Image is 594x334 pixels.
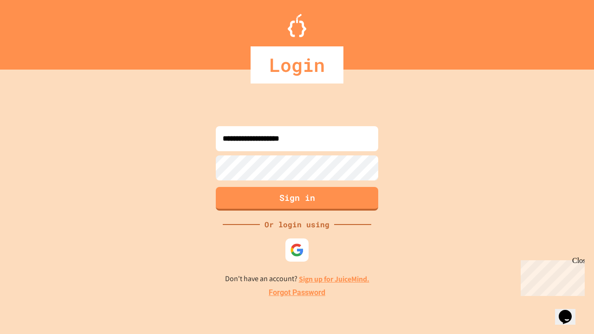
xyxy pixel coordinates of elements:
img: google-icon.svg [290,243,304,257]
a: Forgot Password [269,287,325,298]
a: Sign up for JuiceMind. [299,274,369,284]
iframe: chat widget [555,297,585,325]
p: Don't have an account? [225,273,369,285]
div: Or login using [260,219,334,230]
img: Logo.svg [288,14,306,37]
button: Sign in [216,187,378,211]
div: Chat with us now!Close [4,4,64,59]
div: Login [251,46,343,83]
iframe: chat widget [517,257,585,296]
